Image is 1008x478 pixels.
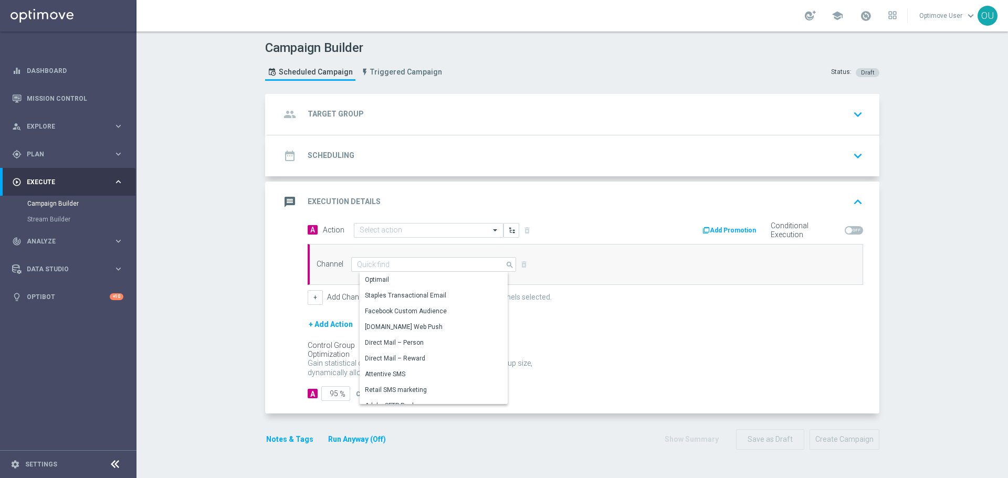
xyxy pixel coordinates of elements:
[327,433,387,446] button: Run Anyway (Off)
[850,107,866,122] i: keyboard_arrow_down
[12,150,124,158] button: gps_fixed Plan keyboard_arrow_right
[506,258,515,270] i: search
[12,293,124,301] button: lightbulb Optibot +10
[308,341,396,359] div: Control Group Optimization
[27,84,123,112] a: Mission Control
[317,260,343,269] label: Channel
[365,291,446,300] div: Staples Transactional Email
[265,433,314,446] button: Notes & Tags
[365,354,425,363] div: Direct Mail – Reward
[12,237,124,246] button: track_changes Analyze keyboard_arrow_right
[12,66,22,76] i: equalizer
[736,429,804,450] button: Save as Draft
[850,148,866,164] i: keyboard_arrow_down
[351,257,516,272] input: Quick find
[340,390,345,399] span: %
[280,104,867,124] div: group Target Group keyboard_arrow_down
[280,146,299,165] i: date_range
[978,6,997,26] div: OU
[110,293,123,300] div: +10
[12,122,124,131] button: person_search Explore keyboard_arrow_right
[832,10,843,22] span: school
[280,105,299,124] i: group
[10,460,20,469] i: settings
[323,226,344,235] label: Action
[113,149,123,159] i: keyboard_arrow_right
[365,401,414,410] div: Adobe SFTP Prod
[27,266,113,272] span: Data Studio
[918,8,978,24] a: Optimove Userkeyboard_arrow_down
[280,192,867,212] div: message Execution Details keyboard_arrow_up
[12,237,113,246] div: Analyze
[861,69,874,76] span: Draft
[280,146,867,166] div: date_range Scheduling keyboard_arrow_down
[113,264,123,274] i: keyboard_arrow_right
[856,68,879,76] colored-tag: Draft
[308,197,381,207] h2: Execution Details
[12,292,22,302] i: lightbulb
[12,264,113,274] div: Data Studio
[365,322,443,332] div: [DOMAIN_NAME] Web Push
[27,179,113,185] span: Execute
[849,192,867,212] button: keyboard_arrow_up
[12,67,124,75] button: equalizer Dashboard
[360,272,516,288] div: Press SPACE to select this row.
[265,63,355,81] a: Scheduled Campaign
[308,151,354,161] h2: Scheduling
[308,389,318,398] div: A
[308,109,364,119] h2: Target Group
[27,215,109,224] a: Stream Builder
[360,398,516,414] div: Press SPACE to select this row.
[365,275,389,284] div: Optimail
[279,68,353,77] span: Scheduled Campaign
[27,57,123,84] a: Dashboard
[358,63,445,81] a: Triggered Campaign
[849,146,867,166] button: keyboard_arrow_down
[360,335,516,351] div: Press SPACE to select this row.
[12,283,123,311] div: Optibot
[365,338,424,347] div: Direct Mail – Person
[27,123,113,130] span: Explore
[12,177,113,187] div: Execute
[360,288,516,304] div: Press SPACE to select this row.
[113,177,123,187] i: keyboard_arrow_right
[360,383,516,398] div: Press SPACE to select this row.
[360,320,516,335] div: Press SPACE to select this row.
[280,193,299,211] i: message
[849,104,867,124] button: keyboard_arrow_down
[370,68,442,77] span: Triggered Campaign
[12,122,113,131] div: Explore
[308,225,318,235] span: A
[12,177,22,187] i: play_circle_outline
[113,236,123,246] i: keyboard_arrow_right
[360,351,516,367] div: Press SPACE to select this row.
[113,121,123,131] i: keyboard_arrow_right
[850,194,866,210] i: keyboard_arrow_up
[25,461,57,468] a: Settings
[12,237,22,246] i: track_changes
[360,304,516,320] div: Press SPACE to select this row.
[365,385,427,395] div: Retail SMS marketing
[27,196,135,211] div: Campaign Builder
[27,151,113,157] span: Plan
[308,318,354,331] button: + Add Action
[365,369,405,379] div: Attentive SMS
[12,84,123,112] div: Mission Control
[701,225,760,236] button: Add Promotion
[360,367,516,383] div: Press SPACE to select this row.
[12,178,124,186] button: play_circle_outline Execute keyboard_arrow_right
[12,265,124,273] button: Data Studio keyboard_arrow_right
[12,94,124,103] button: Mission Control
[12,122,22,131] i: person_search
[12,57,123,84] div: Dashboard
[27,211,135,227] div: Stream Builder
[27,238,113,245] span: Analyze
